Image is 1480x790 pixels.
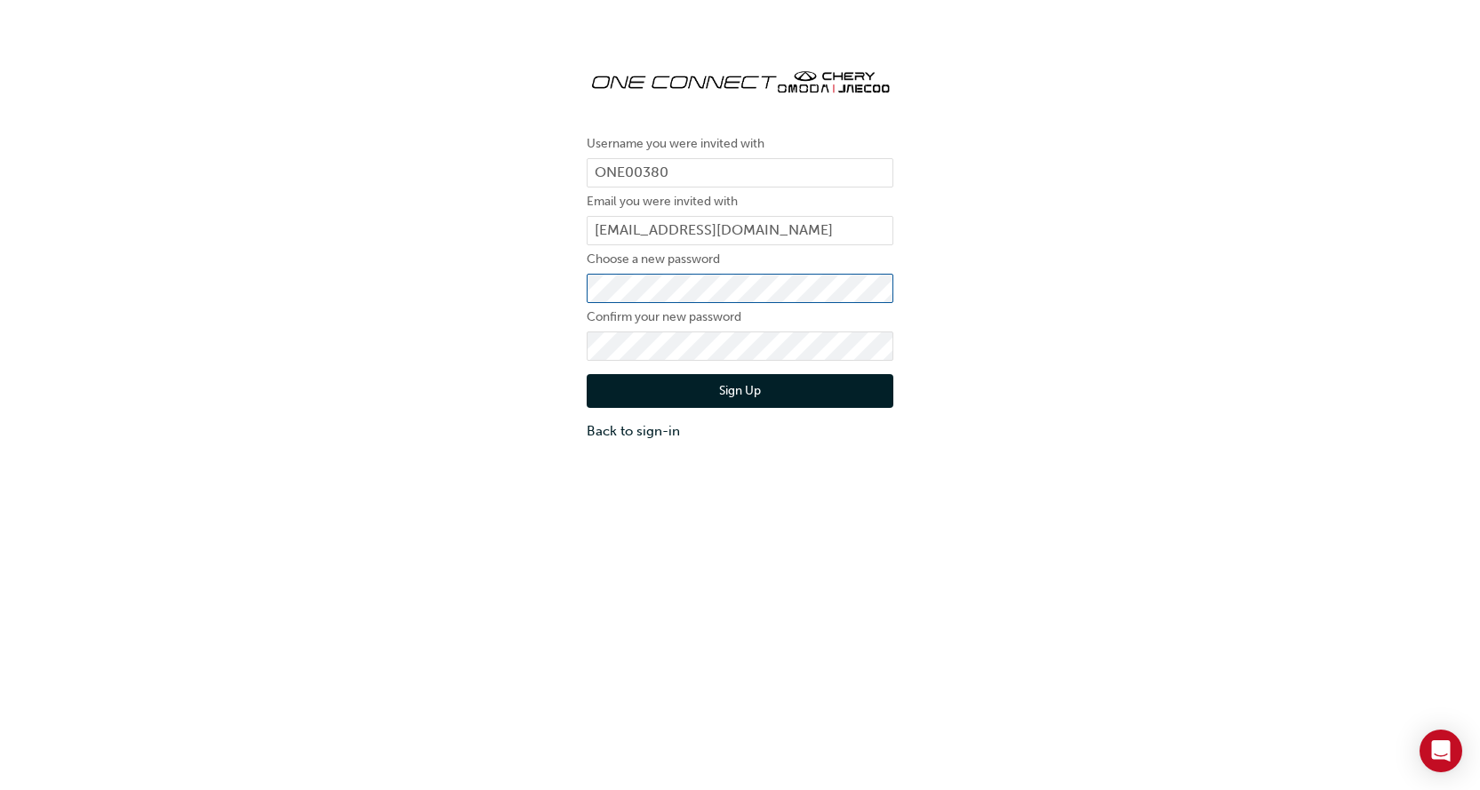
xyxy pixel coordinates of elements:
label: Choose a new password [587,249,893,270]
label: Email you were invited with [587,191,893,212]
button: Sign Up [587,374,893,408]
label: Username you were invited with [587,133,893,155]
a: Back to sign-in [587,421,893,442]
div: Open Intercom Messenger [1420,730,1462,772]
input: Username [587,158,893,188]
img: oneconnect [587,53,893,107]
label: Confirm your new password [587,307,893,328]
